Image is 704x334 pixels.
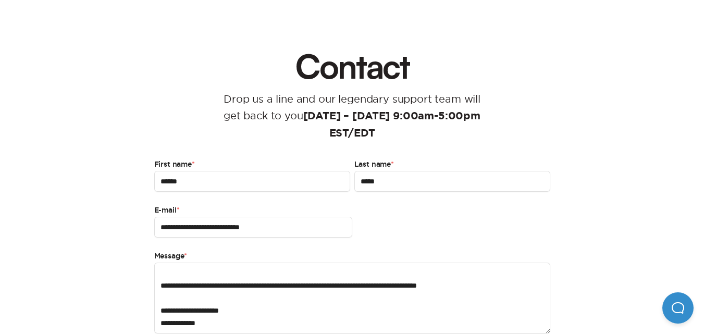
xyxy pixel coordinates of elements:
[154,250,550,263] label: Message
[354,158,550,171] label: Last name
[154,158,350,171] label: First name
[303,111,480,139] strong: [DATE] – [DATE] 9:00am-5:00pm EST/EDT
[208,91,497,142] p: Drop us a line and our legendary support team will get back to you
[285,49,419,82] h1: Contact
[154,204,352,217] label: E-mail
[662,292,694,324] iframe: Help Scout Beacon - Open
